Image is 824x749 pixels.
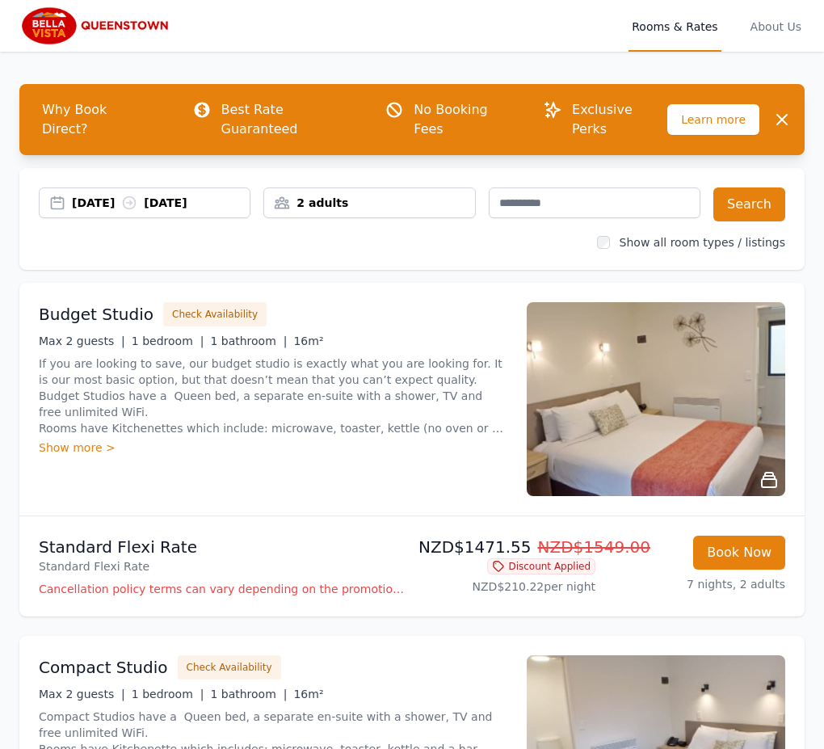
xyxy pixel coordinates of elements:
[293,335,323,347] span: 16m²
[667,104,759,135] span: Learn more
[608,576,785,592] p: 7 nights, 2 adults
[39,656,168,679] h3: Compact Studio
[572,100,667,139] p: Exclusive Perks
[264,195,474,211] div: 2 adults
[19,6,174,45] img: Bella Vista Queenstown
[132,335,204,347] span: 1 bedroom |
[29,94,166,145] span: Why Book Direct?
[418,536,595,558] p: NZD$1471.55
[210,688,287,701] span: 1 bathroom |
[39,303,153,326] h3: Budget Studio
[293,688,323,701] span: 16m²
[178,655,281,680] button: Check Availability
[72,195,250,211] div: [DATE] [DATE]
[132,688,204,701] span: 1 bedroom |
[39,335,125,347] span: Max 2 guests |
[418,579,595,595] p: NZD$210.22 per night
[39,356,507,436] p: If you are looking to save, our budget studio is exactly what you are looking for. It is our most...
[414,100,517,139] p: No Booking Fees
[39,536,406,558] p: Standard Flexi Rate
[487,558,595,574] span: Discount Applied
[39,558,406,574] p: Standard Flexi Rate
[221,100,359,139] p: Best Rate Guaranteed
[163,302,267,326] button: Check Availability
[39,440,507,456] div: Show more >
[620,236,785,249] label: Show all room types / listings
[210,335,287,347] span: 1 bathroom |
[693,536,785,570] button: Book Now
[39,688,125,701] span: Max 2 guests |
[713,187,785,221] button: Search
[39,581,406,597] p: Cancellation policy terms can vary depending on the promotion employed and the time of stay of th...
[538,537,651,557] span: NZD$1549.00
